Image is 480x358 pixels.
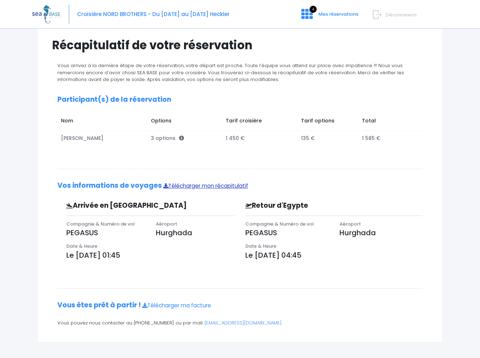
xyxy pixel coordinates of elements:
td: [PERSON_NAME] [57,131,147,146]
td: Total [358,114,415,131]
span: 4 [310,6,317,13]
h2: Vos informations de voyages [57,182,423,190]
p: Hurghada [339,227,423,238]
span: Date & Heure [245,243,276,249]
span: Déconnexion [385,11,417,18]
span: Date & Heure [66,243,97,249]
span: 3 options [151,135,184,142]
span: Aéroport [156,221,177,227]
span: Compagnie & Numéro de vol [245,221,314,227]
p: PEGASUS [66,227,145,238]
td: Tarif croisière [223,114,298,131]
h2: Vous êtes prêt à partir ! [57,301,423,309]
span: Mes réservations [318,11,358,17]
a: 4 Mes réservations [296,13,363,20]
td: Options [147,114,223,131]
td: Tarif options [297,114,358,131]
h2: Participant(s) de la réservation [57,96,423,104]
p: PEGASUS [245,227,329,238]
span: Croisière NORD BROTHERS - Du [DATE] au [DATE] Heckler [77,10,230,18]
p: Le [DATE] 04:45 [245,250,423,261]
td: 135 € [297,131,358,146]
p: Hurghada [156,227,235,238]
td: 1 585 € [358,131,415,146]
span: Vous arrivez à la dernière étape de votre réservation, votre départ est proche. Toute l’équipe vo... [57,62,404,83]
a: Télécharger ma facture [142,302,211,309]
td: 1 450 € [223,131,298,146]
a: [EMAIL_ADDRESS][DOMAIN_NAME] [205,319,282,326]
td: Nom [57,114,147,131]
h1: Récapitulatif de votre réservation [52,38,428,52]
span: Aéroport [339,221,361,227]
span: Compagnie & Numéro de vol [66,221,135,227]
p: Vous pouvez nous contacter au [PHONE_NUMBER] ou par mail : [57,319,423,327]
a: Télécharger mon récapitulatif [163,182,248,190]
h3: Retour d'Egypte [240,202,381,210]
p: Le [DATE] 01:45 [66,250,235,261]
h3: Arrivée en [GEOGRAPHIC_DATA] [61,202,195,210]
